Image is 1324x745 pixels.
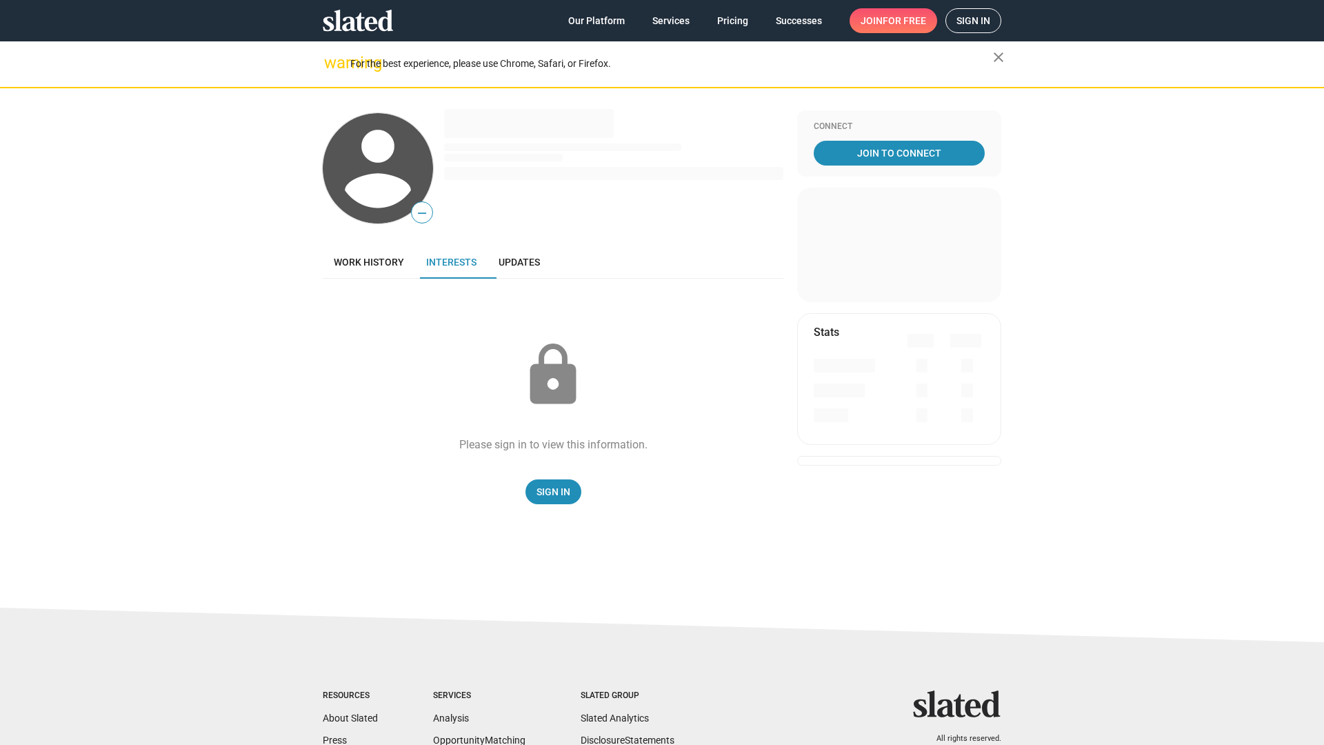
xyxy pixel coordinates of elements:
[641,8,701,33] a: Services
[525,479,581,504] a: Sign In
[536,479,570,504] span: Sign In
[581,713,649,724] a: Slated Analytics
[323,246,415,279] a: Work history
[816,141,982,166] span: Join To Connect
[426,257,477,268] span: Interests
[850,8,937,33] a: Joinfor free
[945,8,1001,33] a: Sign in
[717,8,748,33] span: Pricing
[433,691,525,702] div: Services
[883,8,926,33] span: for free
[581,691,674,702] div: Slated Group
[459,437,648,452] div: Please sign in to view this information.
[861,8,926,33] span: Join
[324,54,341,71] mat-icon: warning
[765,8,833,33] a: Successes
[776,8,822,33] span: Successes
[519,341,588,410] mat-icon: lock
[433,713,469,724] a: Analysis
[956,9,990,32] span: Sign in
[323,691,378,702] div: Resources
[568,8,625,33] span: Our Platform
[499,257,540,268] span: Updates
[334,257,404,268] span: Work history
[350,54,993,73] div: For the best experience, please use Chrome, Safari, or Firefox.
[488,246,551,279] a: Updates
[814,141,985,166] a: Join To Connect
[415,246,488,279] a: Interests
[706,8,759,33] a: Pricing
[990,49,1007,66] mat-icon: close
[652,8,690,33] span: Services
[557,8,636,33] a: Our Platform
[814,325,839,339] mat-card-title: Stats
[323,713,378,724] a: About Slated
[412,204,432,222] span: —
[814,121,985,132] div: Connect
